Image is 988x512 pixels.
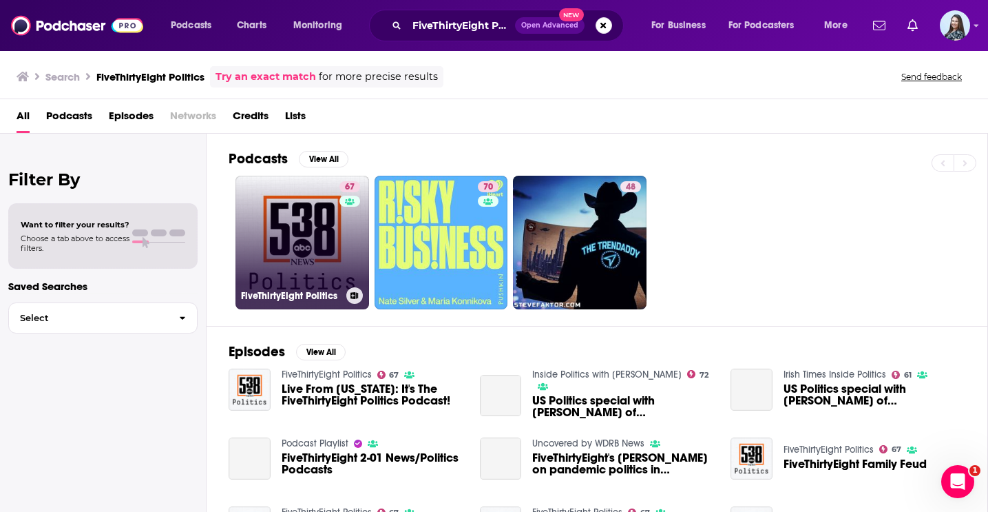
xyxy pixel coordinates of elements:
a: US Politics special with Clare Malone of FiveThirtyEight [532,395,714,418]
a: Uncovered by WDRB News [532,438,644,449]
img: Live From New York: It's The FiveThirtyEight Politics Podcast! [229,369,271,411]
a: 61 [892,371,912,379]
button: Send feedback [897,71,966,83]
a: Lists [285,105,306,133]
span: More [824,16,848,35]
a: 70 [478,181,498,192]
a: Show notifications dropdown [902,14,923,37]
span: 72 [700,372,708,378]
span: 70 [483,181,493,194]
a: US Politics special with Clare Malone of FiveThirtyEight [480,375,522,417]
span: Networks [170,105,216,133]
button: open menu [642,14,723,37]
span: 48 [626,181,635,194]
span: Choose a tab above to access filters. [21,234,129,253]
iframe: Intercom live chat [941,465,974,498]
a: 67FiveThirtyEight Politics [235,176,369,309]
span: 67 [892,447,901,453]
a: FiveThirtyEight's Perry Bacon Jr. on pandemic politics in Kentucky and nationally [532,452,714,475]
span: Open Advanced [521,22,578,29]
h2: Filter By [8,170,198,190]
span: 61 [904,372,912,378]
input: Search podcasts, credits, & more... [407,14,515,37]
a: All [17,105,30,133]
h3: FiveThirtyEight Politics [96,70,204,83]
button: Select [8,303,198,334]
a: Podcast Playlist [282,438,348,449]
a: 72 [687,370,708,378]
a: US Politics special with Clare Malone of FiveThirtyEight [784,383,965,407]
div: Search podcasts, credits, & more... [382,10,637,41]
span: US Politics special with [PERSON_NAME] of FiveThirtyEight [784,383,965,407]
button: open menu [814,14,865,37]
span: Podcasts [171,16,211,35]
button: open menu [284,14,360,37]
a: PodcastsView All [229,150,348,167]
a: Try an exact match [216,69,316,85]
a: FiveThirtyEight Politics [784,444,874,455]
a: FiveThirtyEight 2-01 News/Politics Podcasts [229,438,271,480]
a: Irish Times Inside Politics [784,369,886,380]
button: Open AdvancedNew [515,17,585,34]
a: Live From New York: It's The FiveThirtyEight Politics Podcast! [282,383,463,407]
span: Logged in as brookefortierpr [940,10,970,41]
span: 67 [389,372,399,378]
span: Select [9,314,168,322]
span: US Politics special with [PERSON_NAME] of FiveThirtyEight [532,395,714,418]
button: Show profile menu [940,10,970,41]
button: View All [296,344,346,360]
a: FiveThirtyEight Politics [282,369,372,380]
button: open menu [161,14,229,37]
h3: FiveThirtyEight Politics [241,290,341,302]
h2: Podcasts [229,150,288,167]
a: Episodes [109,105,154,133]
a: 48 [620,181,641,192]
button: open menu [719,14,814,37]
a: Podcasts [46,105,92,133]
button: View All [299,151,348,167]
h2: Episodes [229,343,285,360]
a: 67 [377,371,399,379]
span: 1 [969,465,980,476]
img: Podchaser - Follow, Share and Rate Podcasts [11,12,143,39]
p: Saved Searches [8,280,198,293]
a: Credits [233,105,269,133]
a: US Politics special with Clare Malone of FiveThirtyEight [731,369,772,411]
a: FiveThirtyEight Family Feud [784,458,927,470]
a: 70 [375,176,508,309]
span: FiveThirtyEight's [PERSON_NAME] on pandemic politics in [US_STATE] and nationally [532,452,714,475]
span: Want to filter your results? [21,220,129,229]
a: 67 [339,181,360,192]
a: EpisodesView All [229,343,346,360]
span: 67 [345,181,355,194]
a: Show notifications dropdown [868,14,891,37]
a: Charts [228,14,275,37]
span: For Business [651,16,706,35]
img: User Profile [940,10,970,41]
span: Live From [US_STATE]: It's The FiveThirtyEight Politics Podcast! [282,383,463,407]
a: 48 [513,176,647,309]
a: FiveThirtyEight's Perry Bacon Jr. on pandemic politics in Kentucky and nationally [480,438,522,480]
span: New [559,8,584,21]
a: Inside Politics with Hugh Linehan [532,369,682,380]
span: for more precise results [319,69,438,85]
img: FiveThirtyEight Family Feud [731,438,772,480]
a: 67 [879,445,901,453]
span: Monitoring [293,16,342,35]
a: FiveThirtyEight 2-01 News/Politics Podcasts [282,452,463,475]
span: Charts [237,16,266,35]
h3: Search [45,70,80,83]
span: For Podcasters [728,16,795,35]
